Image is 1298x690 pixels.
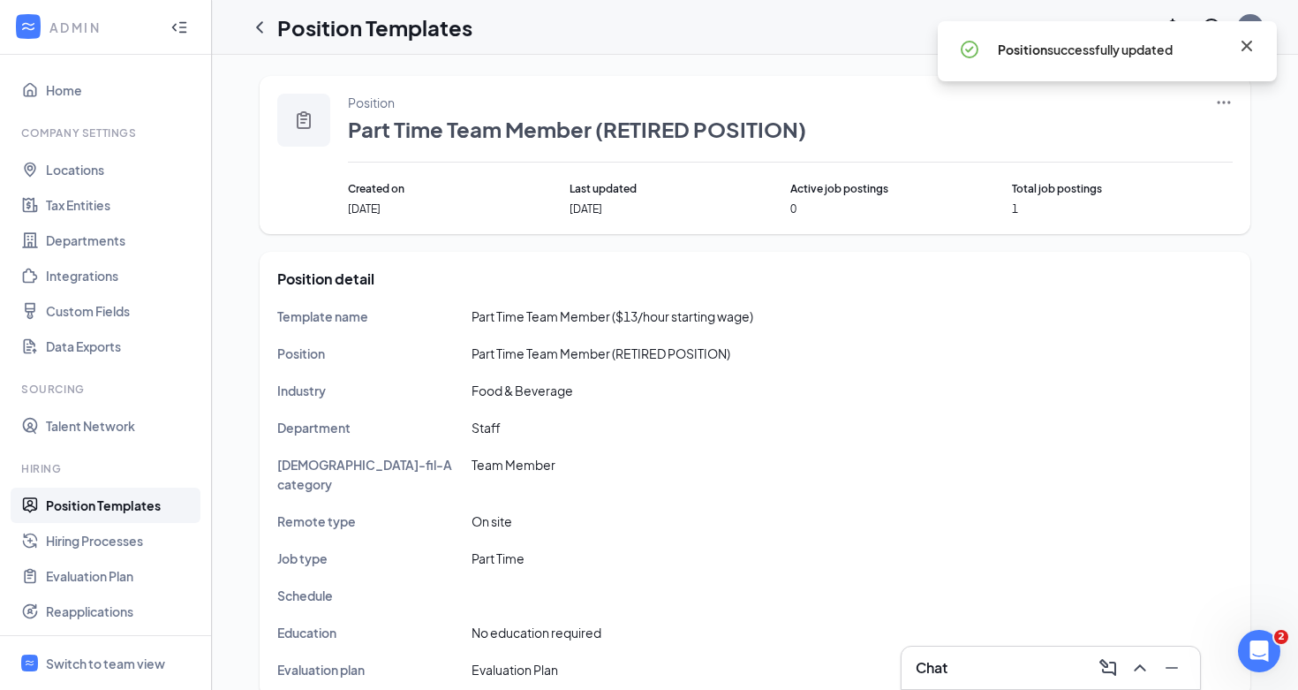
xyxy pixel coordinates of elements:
[24,657,35,669] svg: WorkstreamLogo
[293,110,314,131] svg: Clipboard
[46,408,197,444] a: Talent Network
[348,114,806,144] span: Part Time Team Member (RETIRED POSITION)
[1201,17,1222,38] svg: QuestionInfo
[277,12,472,42] h1: Position Templates
[46,258,197,293] a: Integrations
[1238,630,1280,672] iframe: Intercom live chat
[277,383,326,398] span: Industry
[46,187,197,223] a: Tax Entities
[277,513,356,529] span: Remote type
[472,308,753,324] span: Part Time Team Member ($13/hour starting wage)
[1129,657,1151,679] svg: ChevronUp
[472,420,501,436] span: Staff
[1274,630,1288,644] span: 2
[348,94,806,111] span: Position
[46,72,197,108] a: Home
[348,201,570,216] span: [DATE]
[916,658,947,678] h3: Chat
[46,523,197,558] a: Hiring Processes
[959,39,980,60] svg: CheckmarkCircle
[21,461,193,476] div: Hiring
[46,594,197,629] a: Reapplications
[19,18,37,35] svg: WorkstreamLogo
[472,345,730,361] span: Part Time Team Member (RETIRED POSITION)
[277,457,452,492] span: [DEMOGRAPHIC_DATA]-fil-A category
[1094,654,1122,682] button: ComposeMessage
[277,269,374,288] span: Position detail
[1161,657,1182,679] svg: Minimize
[1158,654,1186,682] button: Minimize
[472,550,524,566] span: Part Time
[46,655,165,672] div: Switch to team view
[46,293,197,329] a: Custom Fields
[46,152,197,187] a: Locations
[277,662,365,678] span: Evaluation plan
[1236,35,1257,57] svg: Cross
[790,201,1012,216] span: 0
[1098,657,1119,679] svg: ComposeMessage
[21,125,193,140] div: Company Settings
[21,382,193,397] div: Sourcing
[570,201,791,216] span: [DATE]
[46,488,197,523] a: Position Templates
[348,180,570,198] span: Created on
[277,308,368,324] span: Template name
[570,180,791,198] span: Last updated
[277,588,333,603] span: Schedule
[46,223,197,258] a: Departments
[277,420,351,436] span: Department
[472,662,558,678] span: Evaluation Plan
[1012,201,1234,216] span: 1
[249,17,270,38] svg: ChevronLeft
[998,42,1047,57] strong: Position
[277,625,336,641] span: Education
[472,513,512,529] span: On site
[277,550,328,566] span: Job type
[1126,654,1154,682] button: ChevronUp
[46,329,197,364] a: Data Exports
[472,383,573,398] span: Food & Beverage
[1162,17,1183,38] svg: Notifications
[1215,94,1233,111] svg: Ellipses
[790,180,1012,198] span: Active job postings
[170,19,188,36] svg: Collapse
[472,625,601,641] span: No education required
[472,457,555,473] span: Team Member
[277,345,325,361] span: Position
[1012,180,1234,198] span: Total job postings
[998,42,1173,57] span: successfully updated
[1242,19,1258,34] div: BM
[46,558,197,594] a: Evaluation Plan
[49,19,155,36] div: ADMIN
